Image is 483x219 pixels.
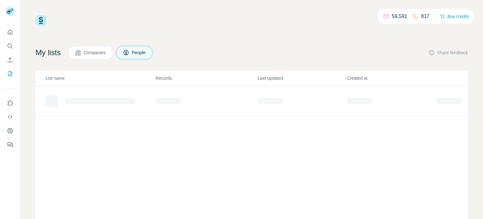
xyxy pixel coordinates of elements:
p: 817 [421,13,430,20]
button: Enrich CSV [5,54,15,66]
p: List name [46,75,155,81]
button: Quick start [5,26,15,38]
p: Created at [347,75,436,81]
span: Companies [84,49,107,56]
p: Last updated [258,75,346,81]
button: Search [5,40,15,52]
button: My lists [5,68,15,79]
button: Buy credits [440,12,469,21]
img: Surfe Logo [36,15,46,26]
p: 59,591 [392,13,407,20]
h4: My lists [36,48,61,58]
p: Records [156,75,257,81]
button: Use Surfe API [5,111,15,123]
button: Use Surfe on LinkedIn [5,97,15,109]
button: Feedback [5,139,15,150]
button: Share feedback [428,49,468,56]
span: People [132,49,146,56]
button: Dashboard [5,125,15,136]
